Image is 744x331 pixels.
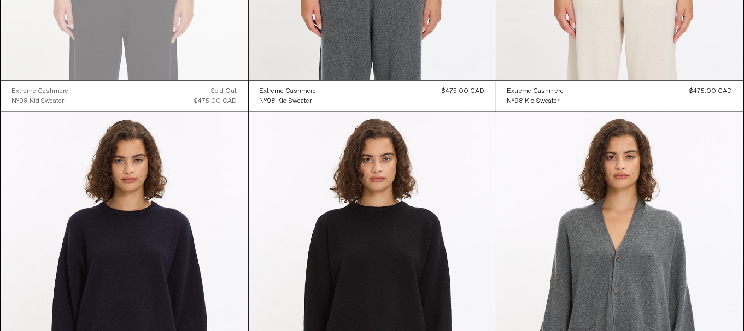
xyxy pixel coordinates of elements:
[260,97,312,106] div: N°98 Kid Sweater
[507,96,564,106] a: N°98 Kid Sweater
[507,97,560,106] div: N°98 Kid Sweater
[507,86,564,96] a: Extreme Cashmere
[507,87,564,96] div: Extreme Cashmere
[260,87,317,96] div: Extreme Cashmere
[12,87,69,96] div: Extreme Cashmere
[690,86,733,96] div: $475.00 CAD
[212,86,237,96] div: Sold out
[442,86,485,96] div: $475.00 CAD
[195,96,237,106] div: $475.00 CAD
[260,96,317,106] a: N°98 Kid Sweater
[12,96,69,106] a: N°98 Kid Sweater
[12,97,65,106] div: N°98 Kid Sweater
[12,86,69,96] a: Extreme Cashmere
[260,86,317,96] a: Extreme Cashmere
